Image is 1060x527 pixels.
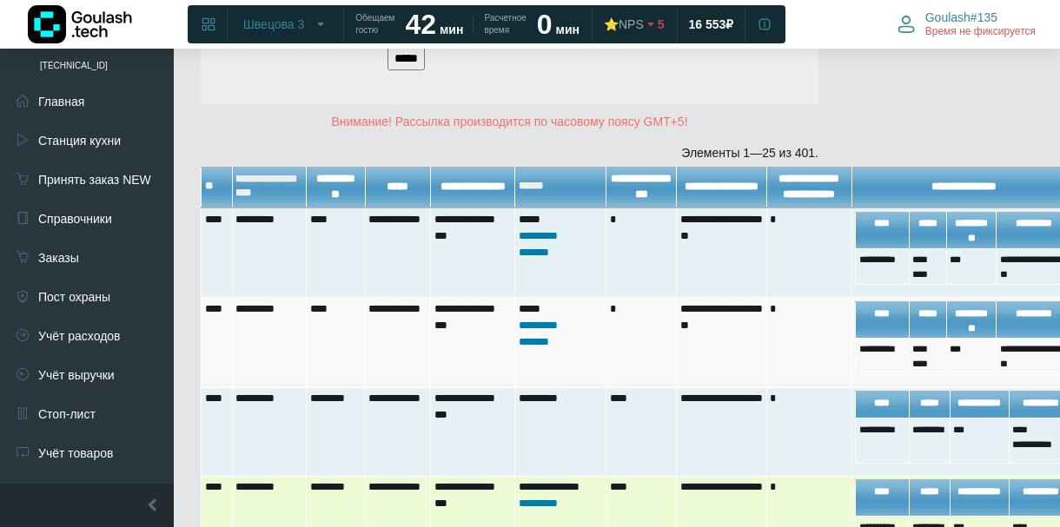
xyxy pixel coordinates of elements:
strong: 0 [537,9,553,40]
span: NPS [619,17,644,31]
a: ⭐NPS 5 [593,9,675,40]
span: 5 [658,16,665,32]
button: Швецова 3 [233,10,338,38]
span: 16 553 [689,16,726,32]
span: Время не фиксируется [925,25,1036,39]
span: Goulash#135 [925,10,997,25]
a: 16 553 ₽ [679,9,745,40]
span: ₽ [725,16,733,32]
a: Обещаем гостю 42 мин Расчетное время 0 мин [345,9,590,40]
div: Элементы 1—25 из 401. [201,144,818,162]
span: мин [556,23,580,36]
div: ⭐ [604,16,644,32]
strong: 42 [405,9,436,40]
span: Внимание! Рассылка производится по часовому поясу GMT+5! [331,115,687,128]
span: мин [440,23,463,36]
img: Логотип компании Goulash.tech [28,5,132,43]
span: Обещаем гостю [355,12,394,36]
span: Швецова 3 [243,16,304,32]
span: Расчетное время [484,12,526,36]
button: Goulash#135 Время не фиксируется [887,6,1046,43]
